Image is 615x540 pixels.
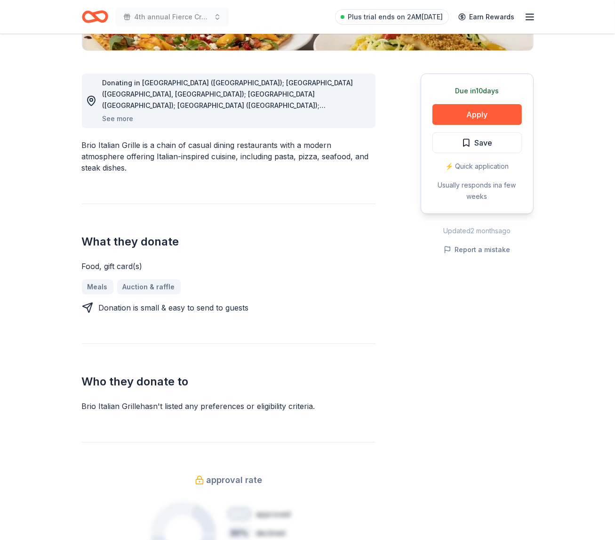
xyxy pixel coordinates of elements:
[432,161,522,172] div: ⚡️ Quick application
[135,11,210,23] span: 4th annual Fierce Creatives
[432,132,522,153] button: Save
[335,9,449,25] a: Plus trial ends on 2AM[DATE]
[432,104,522,125] button: Apply
[256,527,286,539] div: declined
[206,473,262,488] span: approval rate
[116,8,229,26] button: 4th annual Fierce Creatives
[103,79,355,245] span: Donating in [GEOGRAPHIC_DATA] ([GEOGRAPHIC_DATA]); [GEOGRAPHIC_DATA] ([GEOGRAPHIC_DATA], [GEOGRAP...
[82,6,108,28] a: Home
[348,11,443,23] span: Plus trial ends on 2AM[DATE]
[82,401,375,412] div: Brio Italian Grille hasn ' t listed any preferences or eligibility criteria.
[453,8,520,25] a: Earn Rewards
[103,113,134,124] button: See more
[99,302,249,313] div: Donation is small & easy to send to guests
[432,85,522,97] div: Due in 10 days
[444,244,511,255] button: Report a mistake
[432,180,522,202] div: Usually responds in a few weeks
[82,139,375,173] div: Brio Italian Grille is a chain of casual dining restaurants with a modern atmosphere offering Ita...
[421,225,534,237] div: Updated 2 months ago
[475,137,493,149] span: Save
[82,261,375,272] div: Food, gift card(s)
[82,279,113,295] a: Meals
[82,374,375,389] h2: Who they donate to
[256,508,291,520] div: approved
[226,507,253,522] div: 20 %
[82,234,375,249] h2: What they donate
[117,279,181,295] a: Auction & raffle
